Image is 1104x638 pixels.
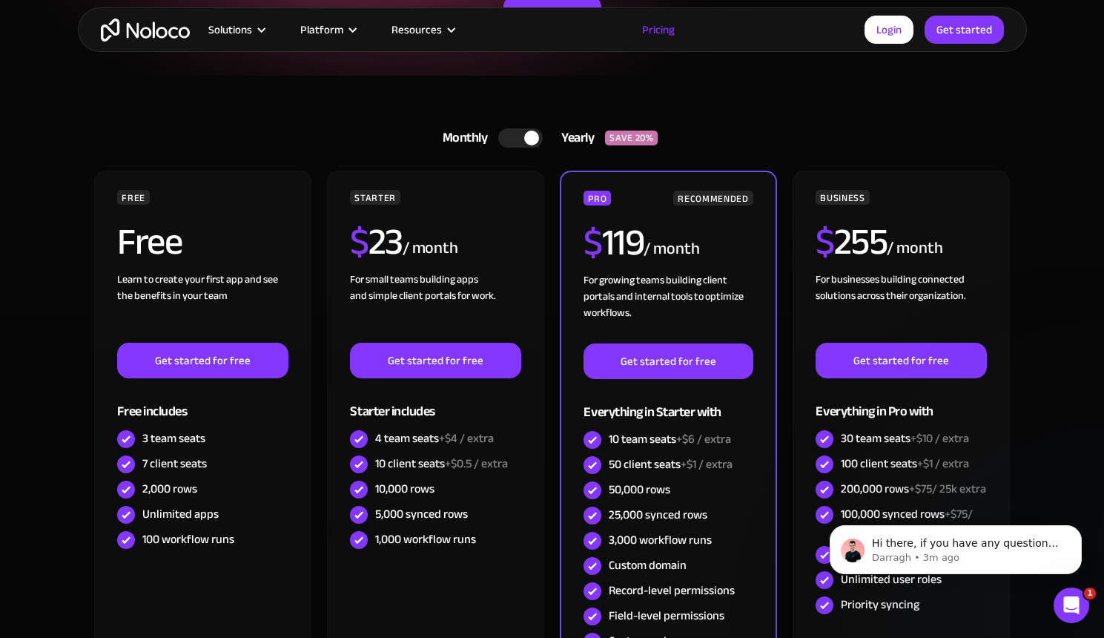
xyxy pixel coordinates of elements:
div: Solutions [208,20,252,39]
div: 50 client seats [609,456,733,473]
div: Monthly [424,127,499,149]
span: +$1 / extra [681,453,733,476]
span: $ [584,208,602,277]
iframe: Intercom live chat [1054,588,1089,623]
div: Free includes [117,378,288,427]
a: Get started [925,16,1004,44]
div: SAVE 20% [605,131,658,145]
div: / month [887,237,942,260]
div: For growing teams building client portals and internal tools to optimize workflows. [584,272,753,343]
div: Resources [391,20,442,39]
div: Learn to create your first app and see the benefits in your team ‍ [117,272,288,343]
div: 4 team seats [375,430,494,447]
div: Unlimited apps [142,506,219,522]
span: +$6 / extra [676,428,731,450]
span: 1 [1084,588,1096,599]
div: STARTER [350,190,400,205]
span: $ [816,207,834,277]
span: +$1 / extra [917,453,969,475]
span: +$4 / extra [439,427,494,450]
div: Priority syncing [841,596,919,613]
div: PRO [584,191,611,205]
div: 2,000 rows [142,481,197,497]
span: +$0.5 / extra [445,453,508,475]
a: Get started for free [350,343,520,378]
div: 30 team seats [841,430,969,447]
div: FREE [117,190,150,205]
div: Platform [300,20,343,39]
a: Get started for free [584,343,753,379]
div: BUSINESS [816,190,869,205]
div: 100 client seats [841,456,969,472]
div: 10 team seats [609,431,731,447]
div: Yearly [543,127,605,149]
div: Everything in Starter with [584,379,753,427]
div: 100 workflow runs [142,531,234,547]
div: Resources [373,20,472,39]
a: Get started for free [117,343,288,378]
a: Login [865,16,913,44]
div: RECOMMENDED [673,191,753,205]
div: / month [644,237,699,261]
div: 200,000 rows [841,481,986,497]
div: / month [403,237,458,260]
div: 25,000 synced rows [609,507,707,523]
div: 10 client seats [375,456,508,472]
span: +$10 / extra [910,427,969,450]
div: 3 team seats [142,430,205,447]
div: Field-level permissions [609,608,724,624]
div: 3,000 workflow runs [609,532,712,548]
div: For small teams building apps and simple client portals for work. ‍ [350,272,520,343]
span: $ [350,207,368,277]
div: Everything in Pro with [816,378,986,427]
span: +$75/ 25k extra [909,478,986,500]
div: 50,000 rows [609,481,670,498]
div: Record-level permissions [609,582,735,599]
div: Platform [282,20,373,39]
div: Custom domain [609,557,687,573]
div: 10,000 rows [375,481,434,497]
iframe: Intercom notifications message [807,494,1104,598]
div: For businesses building connected solutions across their organization. ‍ [816,272,986,343]
h2: 255 [816,223,887,260]
div: 7 client seats [142,456,207,472]
h2: 119 [584,224,644,261]
a: home [101,19,190,42]
div: Solutions [190,20,282,39]
a: Get started for free [816,343,986,378]
h2: 23 [350,223,403,260]
div: 5,000 synced rows [375,506,468,522]
a: Pricing [624,20,693,39]
h2: Free [117,223,182,260]
div: Starter includes [350,378,520,427]
div: 1,000 workflow runs [375,531,476,547]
